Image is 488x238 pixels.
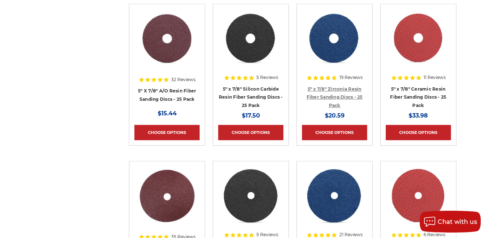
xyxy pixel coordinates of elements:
a: 7 inch aluminum oxide resin fiber disc [134,166,200,231]
a: 7 inch ceramic resin fiber disc [386,166,451,231]
a: 5" x 7/8" Ceramic Resin Fibre Disc [386,9,451,74]
img: 5 inch zirc resin fiber disc [305,9,363,67]
span: $17.50 [242,112,260,119]
a: Choose Options [218,125,283,140]
span: 32 Reviews [171,78,196,82]
span: $33.98 [409,112,428,119]
img: 7 inch aluminum oxide resin fiber disc [138,166,196,225]
a: 7 inch zirconia resin fiber disc [302,166,367,231]
img: 7 inch ceramic resin fiber disc [389,166,447,225]
a: 5" x 7/8" Silicon Carbide Resin Fiber Sanding Discs - 25 Pack [219,86,283,108]
img: 5 inch aluminum oxide resin fiber disc [138,9,196,67]
span: 21 Reviews [339,233,362,237]
a: 7 Inch Silicon Carbide Resin Fiber Disc [218,166,283,231]
img: 7 Inch Silicon Carbide Resin Fiber Disc [222,166,280,225]
span: 19 Reviews [339,75,362,80]
span: $15.44 [158,110,177,117]
a: Choose Options [386,125,451,140]
a: 5" X 7/8" A/O Resin Fiber Sanding Discs - 25 Pack [138,88,196,102]
span: $20.59 [324,112,344,119]
span: 6 Reviews [424,233,445,237]
img: 5" x 7/8" Ceramic Resin Fibre Disc [389,9,447,67]
a: 5" x 7/8" Ceramic Resin Fiber Sanding Discs - 25 Pack [390,86,446,108]
a: 5" x 7/8" Zirconia Resin Fiber Sanding Discs - 25 Pack [306,86,362,108]
span: 5 Reviews [256,233,278,237]
img: 7 inch zirconia resin fiber disc [305,166,363,225]
a: Choose Options [134,125,200,140]
img: 5 Inch Silicon Carbide Resin Fiber Disc [222,9,280,67]
span: 11 Reviews [424,75,446,80]
span: 5 Reviews [256,75,278,80]
button: Chat with us [420,211,481,233]
a: 5 inch aluminum oxide resin fiber disc [134,9,200,74]
a: Choose Options [302,125,367,140]
a: 5 inch zirc resin fiber disc [302,9,367,74]
span: Chat with us [438,218,477,225]
a: 5 Inch Silicon Carbide Resin Fiber Disc [218,9,283,74]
